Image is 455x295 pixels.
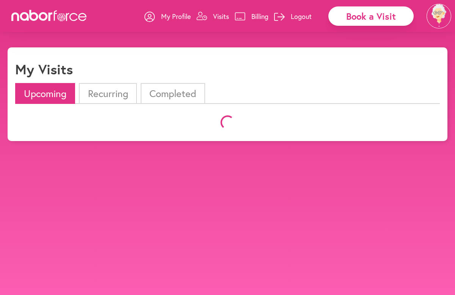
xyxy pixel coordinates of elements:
p: Visits [213,12,229,21]
h1: My Visits [15,61,73,77]
a: Visits [196,5,229,28]
img: efc20bcf08b0dac87679abea64c1faab.png [427,4,451,28]
p: My Profile [161,12,191,21]
a: Billing [235,5,268,28]
div: Book a Visit [328,6,414,26]
li: Recurring [79,83,136,104]
p: Billing [251,12,268,21]
a: My Profile [144,5,191,28]
a: Logout [274,5,312,28]
li: Completed [141,83,205,104]
p: Logout [291,12,312,21]
li: Upcoming [15,83,75,104]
